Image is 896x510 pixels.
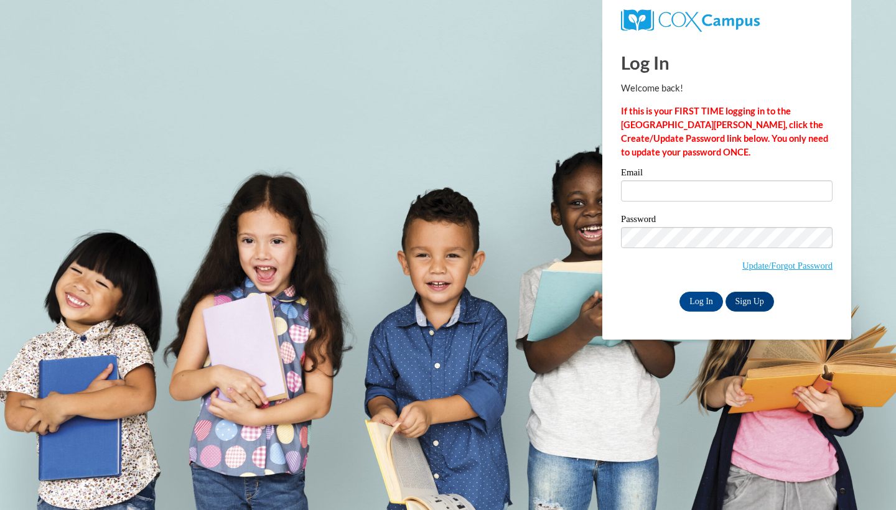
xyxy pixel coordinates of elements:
p: Welcome back! [621,81,833,95]
img: COX Campus [621,9,760,32]
label: Password [621,215,833,227]
a: Update/Forgot Password [742,261,833,271]
a: Sign Up [726,292,774,312]
a: COX Campus [621,14,760,25]
input: Log In [679,292,723,312]
strong: If this is your FIRST TIME logging in to the [GEOGRAPHIC_DATA][PERSON_NAME], click the Create/Upd... [621,106,828,157]
label: Email [621,168,833,180]
h1: Log In [621,50,833,75]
